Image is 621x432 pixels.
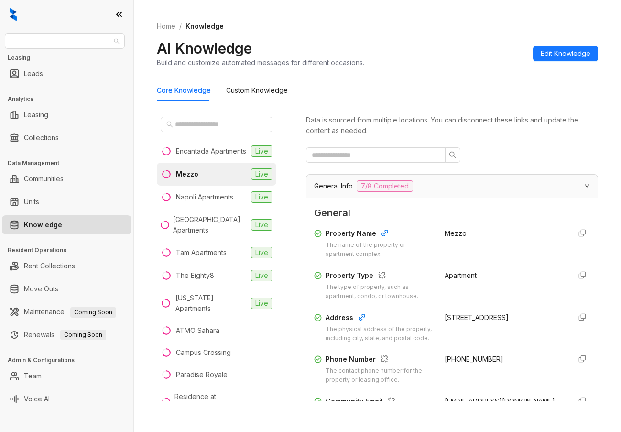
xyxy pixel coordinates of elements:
a: Leasing [24,105,48,124]
a: Rent Collections [24,256,75,276]
a: Home [155,21,177,32]
h3: Data Management [8,159,133,167]
li: Maintenance [2,302,131,321]
span: General Info [314,181,353,191]
div: [GEOGRAPHIC_DATA] Apartments [173,214,247,235]
span: Live [251,191,272,203]
div: Property Type [326,270,433,283]
span: Coming Soon [60,330,106,340]
li: Units [2,192,131,211]
span: Live [251,298,272,309]
div: The type of property, such as apartment, condo, or townhouse. [326,283,433,301]
span: Edit Knowledge [541,48,590,59]
a: Voice AI [24,389,50,409]
h3: Analytics [8,95,133,103]
div: Encantada Apartments [176,146,246,156]
h3: Leasing [8,54,133,62]
a: Communities [24,169,64,188]
li: Renewals [2,325,131,344]
li: Communities [2,169,131,188]
div: The name of the property or apartment complex. [326,241,433,259]
h2: AI Knowledge [157,39,252,57]
a: Move Outs [24,279,58,299]
div: ATMO Sahara [176,325,219,336]
span: Mezzo [445,229,467,237]
button: Edit Knowledge [533,46,598,61]
a: Leads [24,64,43,83]
div: Residence at [GEOGRAPHIC_DATA] [174,391,272,412]
h3: Resident Operations [8,246,133,255]
li: Voice AI [2,389,131,409]
h3: Admin & Configurations [8,356,133,365]
li: Move Outs [2,279,131,299]
li: Rent Collections [2,256,131,276]
a: Units [24,192,39,211]
li: Knowledge [2,215,131,234]
span: 7/8 Completed [357,180,413,192]
div: Build and customize automated messages for different occasions. [157,57,364,67]
img: logo [10,8,17,21]
div: Core Knowledge [157,85,211,96]
li: Leads [2,64,131,83]
div: Paradise Royale [176,369,228,380]
div: [STREET_ADDRESS] [445,312,564,323]
div: General Info7/8 Completed [306,175,598,198]
span: Live [251,247,272,258]
a: RenewalsComing Soon [24,325,106,344]
span: Coming Soon [70,307,116,318]
span: expanded [584,183,590,188]
li: / [179,21,182,32]
a: Knowledge [24,215,62,234]
div: Campus Crossing [176,347,231,358]
a: Team [24,366,42,386]
span: Live [251,168,272,180]
div: Community Email [326,396,433,409]
span: search [166,121,173,128]
span: search [449,151,457,159]
div: Tam Apartments [176,247,227,258]
span: Live [251,219,272,231]
li: Collections [2,128,131,147]
li: Leasing [2,105,131,124]
div: Custom Knowledge [226,85,288,96]
div: The contact phone number for the property or leasing office. [326,366,433,385]
div: [US_STATE] Apartments [175,293,247,314]
span: Live [251,270,272,281]
div: The Eighty8 [176,270,214,281]
div: Data is sourced from multiple locations. You can disconnect these links and update the content as... [306,115,598,136]
span: General [314,206,590,221]
div: Property Name [326,228,433,241]
div: Phone Number [326,354,433,366]
span: [EMAIL_ADDRESS][DOMAIN_NAME] [445,397,555,405]
span: [PHONE_NUMBER] [445,355,503,363]
span: Knowledge [185,22,224,30]
a: Collections [24,128,59,147]
span: Apartment [445,271,477,279]
span: AMG [11,34,119,48]
span: Live [251,145,272,157]
div: The physical address of the property, including city, state, and postal code. [326,325,433,343]
li: Team [2,366,131,386]
div: Address [326,312,433,325]
div: Napoli Apartments [176,192,233,202]
div: Mezzo [176,169,198,179]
